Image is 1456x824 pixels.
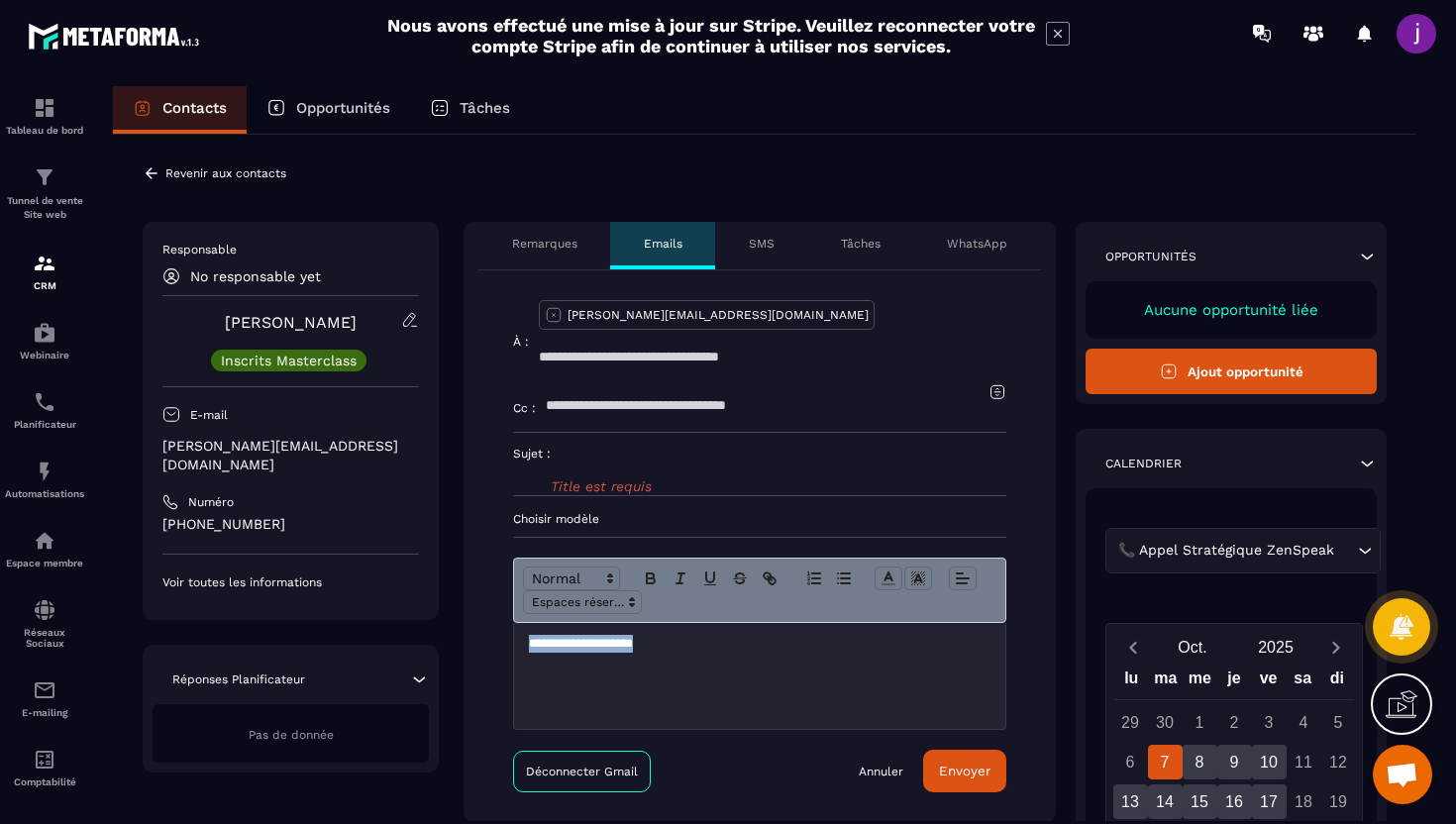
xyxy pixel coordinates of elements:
p: Numéro [188,494,234,510]
img: automations [33,529,56,553]
p: E-mail [190,407,228,423]
p: Remarques [512,236,577,252]
div: 14 [1148,784,1183,819]
p: Espace membre [5,558,84,568]
img: automations [33,321,56,345]
p: Aucune opportunité liée [1105,301,1357,319]
p: [PERSON_NAME][EMAIL_ADDRESS][DOMAIN_NAME] [568,307,869,323]
button: Envoyer [923,750,1006,792]
p: [PHONE_NUMBER] [162,515,419,534]
p: Planificateur [5,419,84,430]
p: Tâches [841,236,881,252]
a: Opportunités [247,86,410,134]
p: À : [513,334,529,350]
a: formationformationTableau de bord [5,81,84,151]
span: 📞 Appel Stratégique ZenSpeak [1113,540,1338,562]
a: automationsautomationsAutomatisations [5,445,84,514]
p: CRM [5,280,84,291]
div: Search for option [1105,528,1381,573]
div: 5 [1321,705,1356,740]
a: Tâches [410,86,530,134]
p: Voir toutes les informations [162,574,419,590]
button: Previous month [1114,634,1151,661]
p: Calendrier [1105,456,1182,471]
img: automations [33,460,56,483]
img: scheduler [33,390,56,414]
div: 17 [1252,784,1287,819]
p: Inscrits Masterclass [221,354,357,367]
div: 9 [1217,745,1252,779]
img: email [33,678,56,702]
button: Open months overlay [1151,630,1234,665]
p: Cc : [513,400,536,416]
p: Tâches [460,99,510,117]
a: accountantaccountantComptabilité [5,733,84,802]
a: Déconnecter Gmail [513,751,651,792]
p: Contacts [162,99,227,117]
div: Ouvrir le chat [1373,745,1432,804]
div: 30 [1148,705,1183,740]
div: 8 [1183,745,1217,779]
div: 11 [1287,745,1321,779]
p: Emails [644,236,682,252]
div: 19 [1321,784,1356,819]
div: ma [1149,665,1184,699]
div: 29 [1113,705,1148,740]
span: Pas de donnée [249,728,334,742]
a: schedulerschedulerPlanificateur [5,375,84,445]
div: 3 [1252,705,1287,740]
h2: Nous avons effectué une mise à jour sur Stripe. Veuillez reconnecter votre compte Stripe afin de ... [386,15,1036,56]
button: Open years overlay [1234,630,1317,665]
a: formationformationCRM [5,237,84,306]
img: social-network [33,598,56,622]
img: logo [28,18,206,54]
p: Tableau de bord [5,125,84,136]
div: 7 [1148,745,1183,779]
a: automationsautomationsEspace membre [5,514,84,583]
a: formationformationTunnel de vente Site web [5,151,84,237]
p: WhatsApp [947,236,1007,252]
div: 16 [1217,784,1252,819]
a: [PERSON_NAME] [225,313,357,332]
p: Réponses Planificateur [172,671,305,687]
p: Responsable [162,242,419,257]
p: Comptabilité [5,776,84,787]
span: Title est requis [551,478,652,494]
a: automationsautomationsWebinaire [5,306,84,375]
p: Automatisations [5,488,84,499]
p: Réseaux Sociaux [5,627,84,649]
div: 6 [1113,745,1148,779]
div: sa [1286,665,1320,699]
a: Contacts [113,86,247,134]
div: 15 [1183,784,1217,819]
img: accountant [33,748,56,772]
p: Opportunités [296,99,390,117]
div: 12 [1321,745,1356,779]
a: emailemailE-mailing [5,664,84,733]
div: me [1183,665,1217,699]
div: je [1217,665,1252,699]
button: Next month [1317,634,1354,661]
div: 10 [1252,745,1287,779]
p: Revenir aux contacts [165,166,286,180]
p: Choisir modèle [513,511,1006,527]
div: lu [1114,665,1149,699]
p: No responsable yet [190,268,321,284]
p: SMS [749,236,775,252]
a: Annuler [859,764,903,779]
p: Tunnel de vente Site web [5,194,84,222]
input: Search for option [1338,540,1353,562]
img: formation [33,165,56,189]
div: 1 [1183,705,1217,740]
div: ve [1251,665,1286,699]
p: Sujet : [513,446,551,462]
button: Ajout opportunité [1086,349,1377,394]
p: Opportunités [1105,249,1196,264]
p: E-mailing [5,707,84,718]
img: formation [33,252,56,275]
a: social-networksocial-networkRéseaux Sociaux [5,583,84,664]
div: di [1319,665,1354,699]
img: formation [33,96,56,120]
p: [PERSON_NAME][EMAIL_ADDRESS][DOMAIN_NAME] [162,437,419,474]
div: 18 [1287,784,1321,819]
